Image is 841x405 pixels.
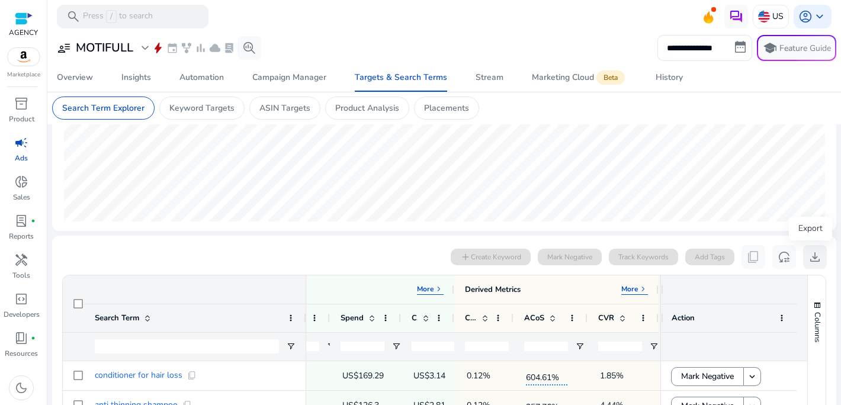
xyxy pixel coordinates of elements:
[166,42,178,54] span: event
[779,43,831,54] p: Feature Guide
[758,11,770,22] img: us.svg
[95,313,139,323] span: Search Term
[649,342,659,351] button: Open Filter Menu
[798,9,813,24] span: account_circle
[181,42,192,54] span: family_history
[259,102,310,114] p: ASIN Targets
[57,73,93,82] div: Overview
[57,41,71,55] span: user_attributes
[62,102,145,114] p: Search Term Explorer
[106,10,117,23] span: /
[242,41,256,55] span: search_insights
[14,331,28,345] span: book_4
[763,41,777,55] span: school
[412,313,418,323] span: CPC
[14,175,28,189] span: donut_small
[757,35,836,61] button: schoolFeature Guide
[13,192,30,202] p: Sales
[524,313,544,323] span: ACoS
[31,336,36,340] span: fiber_manual_record
[14,97,28,111] span: inventory_2
[417,284,434,294] p: More
[598,313,614,323] span: CVR
[12,270,30,281] p: Tools
[169,102,235,114] p: Keyword Targets
[681,364,734,388] span: Mark Negative
[476,73,503,82] div: Stream
[14,136,28,150] span: campaign
[15,153,28,163] p: Ads
[152,42,164,54] span: bolt
[7,70,40,79] p: Marketplace
[83,10,153,23] p: Press to search
[772,6,784,27] p: US
[789,217,832,240] div: Export
[600,370,624,381] span: 1.85%
[747,371,757,382] mat-icon: keyboard_arrow_down
[465,313,477,323] span: CTR
[179,73,224,82] div: Automation
[9,114,34,124] p: Product
[465,284,521,295] div: Derived Metrics
[391,342,401,351] button: Open Filter Menu
[672,313,695,323] span: Action
[621,284,638,294] p: More
[467,364,490,388] p: 0.12%
[195,42,207,54] span: bar_chart
[532,73,627,82] div: Marketing Cloud
[671,367,744,386] button: Mark Negative
[777,250,791,264] span: reset_settings
[335,102,399,114] p: Product Analysis
[95,371,182,380] span: conditioner for hair loss
[355,73,447,82] div: Targets & Search Terms
[656,73,683,82] div: History
[803,245,827,269] button: download
[434,284,444,294] span: keyboard_arrow_right
[9,27,38,38] p: AGENCY
[76,41,133,55] h3: MOTIFULL
[14,381,28,395] span: dark_mode
[526,365,567,385] span: 604.61%
[121,73,151,82] div: Insights
[223,42,235,54] span: lab_profile
[5,348,38,359] p: Resources
[326,342,336,351] button: Open Filter Menu
[66,9,81,24] span: search
[138,41,152,55] span: expand_more
[14,292,28,306] span: code_blocks
[286,342,296,351] button: Open Filter Menu
[8,48,40,66] img: amazon.svg
[4,309,40,320] p: Developers
[14,214,28,228] span: lab_profile
[187,371,197,380] span: content_copy
[31,218,36,223] span: fiber_manual_record
[413,364,445,388] p: US$3.14
[772,245,796,269] button: reset_settings
[237,36,261,60] button: search_insights
[9,231,34,242] p: Reports
[209,42,221,54] span: cloud
[808,250,822,264] span: download
[95,339,279,353] input: Search Term Filter Input
[638,284,648,294] span: keyboard_arrow_right
[424,102,469,114] p: Placements
[341,313,364,323] span: Spend
[812,312,823,342] span: Columns
[813,9,827,24] span: keyboard_arrow_down
[342,364,384,388] p: US$169.29
[14,253,28,267] span: handyman
[596,70,625,85] span: Beta
[575,342,585,351] button: Open Filter Menu
[252,73,326,82] div: Campaign Manager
